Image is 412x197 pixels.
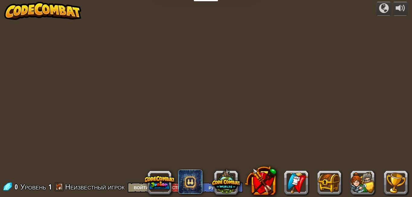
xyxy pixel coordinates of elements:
[393,2,408,16] button: Регулировать громкость
[4,2,82,20] img: CodeCombat - Learn how to code by playing a game
[376,2,391,16] button: Кампании
[128,183,155,192] button: Войти
[14,182,20,192] span: 0
[65,182,125,192] span: Неизвестный игрок
[48,182,52,192] span: 1
[20,182,46,192] span: Уровень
